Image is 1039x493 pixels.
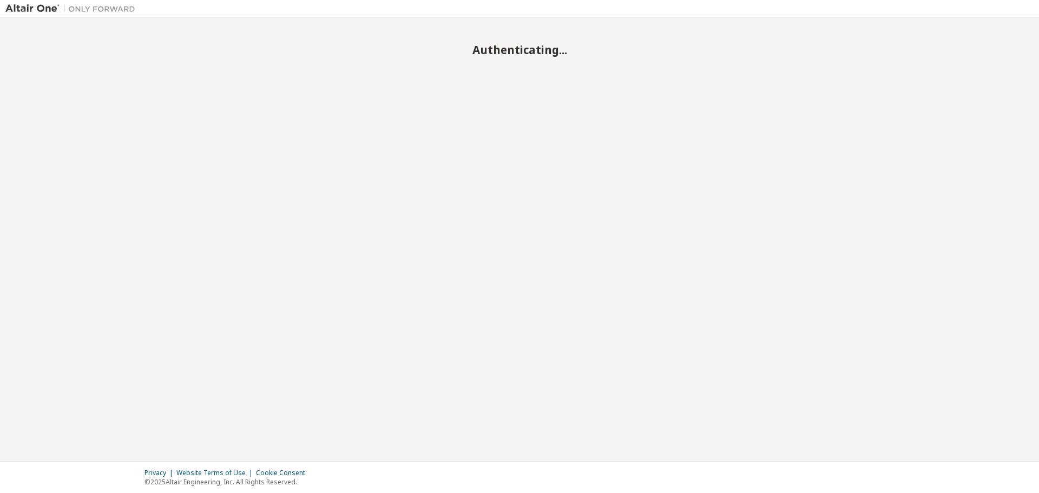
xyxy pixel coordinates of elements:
[144,469,176,477] div: Privacy
[176,469,256,477] div: Website Terms of Use
[5,43,1034,57] h2: Authenticating...
[144,477,312,487] p: © 2025 Altair Engineering, Inc. All Rights Reserved.
[256,469,312,477] div: Cookie Consent
[5,3,141,14] img: Altair One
